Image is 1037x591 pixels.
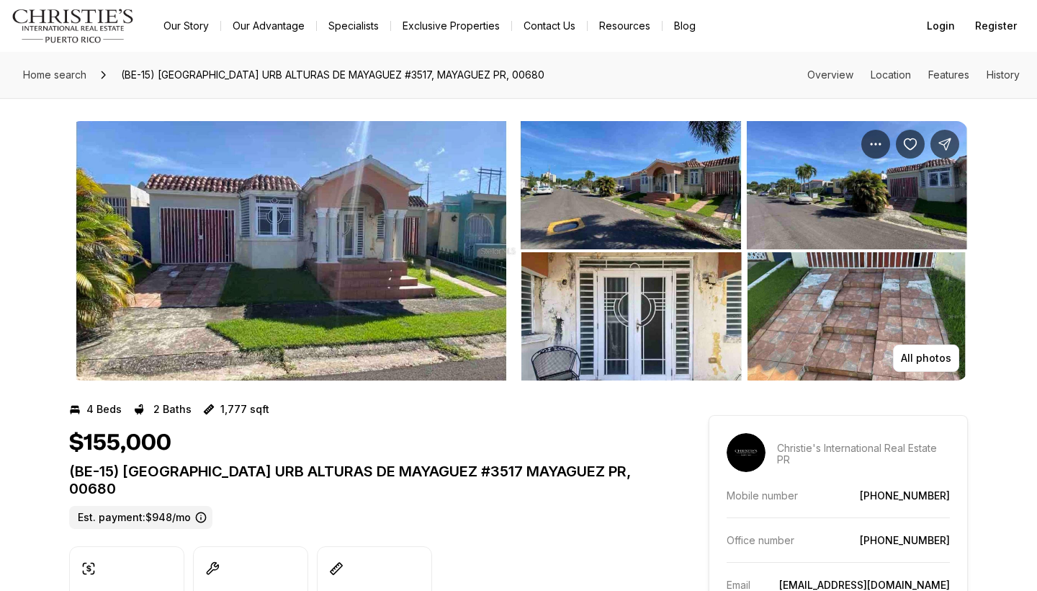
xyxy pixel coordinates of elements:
[860,534,950,546] a: [PHONE_NUMBER]
[918,12,964,40] button: Login
[221,16,316,36] a: Our Advantage
[861,130,890,159] button: Property options
[901,352,951,364] p: All photos
[115,63,550,86] span: (BE-15) [GEOGRAPHIC_DATA] URB ALTURAS DE MAYAGUEZ #3517, MAYAGUEZ PR, 00680
[520,121,968,381] li: 2 of 14
[69,121,517,381] li: 1 of 14
[220,404,269,415] p: 1,777 sqft
[928,68,969,81] a: Skip to: Features
[727,534,794,546] p: Office number
[152,16,220,36] a: Our Story
[520,121,742,249] button: View image gallery
[317,16,390,36] a: Specialists
[779,579,950,591] a: [EMAIL_ADDRESS][DOMAIN_NAME]
[23,68,86,81] span: Home search
[966,12,1025,40] button: Register
[987,68,1020,81] a: Skip to: History
[807,69,1020,81] nav: Page section menu
[893,345,959,372] button: All photos
[975,20,1017,32] span: Register
[896,130,925,159] button: Save Property: (BE-15) SIERRA CAYEY URB ALTURAS DE MAYAGUEZ #3517
[86,404,122,415] p: 4 Beds
[727,489,798,502] p: Mobile number
[512,16,587,36] button: Contact Us
[745,252,968,381] button: View image gallery
[727,579,750,591] p: Email
[69,463,657,497] p: (BE-15) [GEOGRAPHIC_DATA] URB ALTURAS DE MAYAGUEZ #3517 MAYAGUEZ PR, 00680
[871,68,911,81] a: Skip to: Location
[153,404,192,415] p: 2 Baths
[391,16,511,36] a: Exclusive Properties
[520,252,742,381] button: View image gallery
[17,63,92,86] a: Home search
[12,9,135,43] img: logo
[663,16,707,36] a: Blog
[69,121,517,381] button: View image gallery
[69,121,968,381] div: Listing Photos
[69,506,212,529] label: Est. payment: $948/mo
[807,68,853,81] a: Skip to: Overview
[588,16,662,36] a: Resources
[860,489,950,502] a: [PHONE_NUMBER]
[930,130,959,159] button: Share Property: (BE-15) SIERRA CAYEY URB ALTURAS DE MAYAGUEZ #3517
[777,443,950,466] p: Christie's International Real Estate PR
[69,430,171,457] h1: $155,000
[927,20,955,32] span: Login
[745,121,968,249] button: View image gallery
